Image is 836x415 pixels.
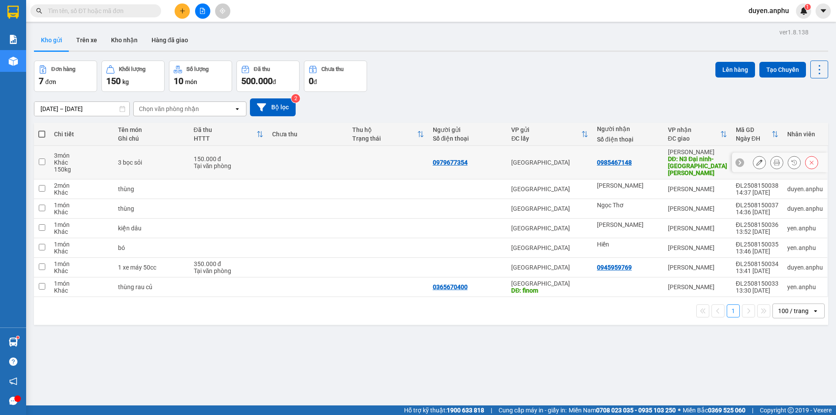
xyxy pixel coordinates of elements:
[511,264,588,271] div: [GEOGRAPHIC_DATA]
[189,123,268,146] th: Toggle SortBy
[118,225,185,232] div: kiện dâu
[17,336,19,339] sup: 1
[194,260,264,267] div: 350.000 đ
[812,307,819,314] svg: open
[175,3,190,19] button: plus
[7,7,21,17] span: Gửi:
[447,407,484,414] strong: 1900 633 818
[736,182,779,189] div: ĐL2508150038
[169,61,232,92] button: Số lượng10món
[118,126,185,133] div: Tên món
[54,182,109,189] div: 2 món
[511,244,588,251] div: [GEOGRAPHIC_DATA]
[34,102,129,116] input: Select a date range.
[194,155,264,162] div: 150.000 đ
[404,405,484,415] span: Hỗ trợ kỹ thuật:
[102,35,115,44] span: DĐ:
[779,27,809,37] div: ver 1.8.138
[186,66,209,72] div: Số lượng
[736,241,779,248] div: ĐL2508150035
[805,4,811,10] sup: 1
[122,78,129,85] span: kg
[511,205,588,212] div: [GEOGRAPHIC_DATA]
[736,209,779,216] div: 14:36 [DATE]
[668,186,727,192] div: [PERSON_NAME]
[195,3,210,19] button: file-add
[102,8,123,17] span: Nhận:
[787,205,823,212] div: duyen.anphu
[708,407,745,414] strong: 0369 525 060
[678,408,681,412] span: ⚪️
[194,135,257,142] div: HTTT
[788,407,794,413] span: copyright
[715,62,755,78] button: Lên hàng
[727,304,740,317] button: 1
[102,30,228,61] span: N3 Đại ninh- [GEOGRAPHIC_DATA]
[787,186,823,192] div: duyen.anphu
[668,225,727,232] div: [PERSON_NAME]
[742,5,796,16] span: duyen.anphu
[683,405,745,415] span: Miền Bắc
[313,78,317,85] span: đ
[9,57,18,66] img: warehouse-icon
[54,209,109,216] div: Khác
[668,264,727,271] div: [PERSON_NAME]
[736,221,779,228] div: ĐL2508150036
[273,78,276,85] span: đ
[806,4,809,10] span: 1
[118,135,185,142] div: Ghi chú
[54,248,109,255] div: Khác
[7,27,96,39] div: 0979677354
[433,159,468,166] div: 0979677354
[816,3,831,19] button: caret-down
[54,267,109,274] div: Khác
[433,135,503,142] div: Số điện thoại
[321,66,344,72] div: Chưa thu
[348,123,428,146] th: Toggle SortBy
[236,61,300,92] button: Đã thu500.000đ
[507,123,592,146] th: Toggle SortBy
[36,8,42,14] span: search
[668,283,727,290] div: [PERSON_NAME]
[54,280,109,287] div: 1 món
[54,159,109,166] div: Khác
[569,405,676,415] span: Miền Nam
[491,405,492,415] span: |
[102,18,228,30] div: 0985467148
[54,202,109,209] div: 1 món
[215,3,230,19] button: aim
[250,98,296,116] button: Bộ lọc
[787,283,823,290] div: yen.anphu
[668,135,720,142] div: ĐC giao
[597,264,632,271] div: 0945959769
[48,6,151,16] input: Tìm tên, số ĐT hoặc mã đơn
[9,377,17,385] span: notification
[304,61,367,92] button: Chưa thu0đ
[139,105,199,113] div: Chọn văn phòng nhận
[352,126,417,133] div: Thu hộ
[69,30,104,51] button: Trên xe
[118,244,185,251] div: bó
[736,202,779,209] div: ĐL2508150037
[9,358,17,366] span: question-circle
[54,241,109,248] div: 1 món
[731,123,783,146] th: Toggle SortBy
[511,135,581,142] div: ĐC lấy
[668,155,727,176] div: DĐ: N3 Đại ninh- Chợ Lương Sơn
[45,78,56,85] span: đơn
[752,405,753,415] span: |
[194,126,257,133] div: Đã thu
[7,7,96,27] div: [GEOGRAPHIC_DATA]
[104,30,145,51] button: Kho nhận
[54,166,109,173] div: 150 kg
[34,61,97,92] button: Đơn hàng7đơn
[39,76,44,86] span: 7
[664,123,731,146] th: Toggle SortBy
[511,186,588,192] div: [GEOGRAPHIC_DATA]
[787,244,823,251] div: yen.anphu
[759,62,806,78] button: Tạo Chuyến
[241,76,273,86] span: 500.000
[352,135,417,142] div: Trạng thái
[778,307,809,315] div: 100 / trang
[7,6,19,19] img: logo-vxr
